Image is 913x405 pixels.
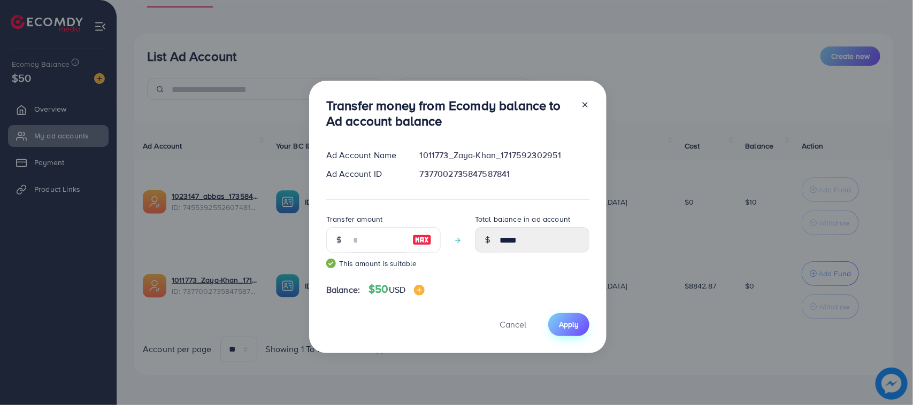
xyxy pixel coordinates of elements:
img: guide [326,259,336,268]
div: Ad Account Name [318,149,411,161]
div: 1011773_Zaya-Khan_1717592302951 [411,149,598,161]
label: Total balance in ad account [475,214,570,224]
button: Apply [548,313,589,336]
small: This amount is suitable [326,258,441,269]
label: Transfer amount [326,214,382,224]
span: USD [389,284,405,295]
span: Apply [559,319,579,330]
div: 7377002735847587841 [411,168,598,180]
h4: $50 [369,283,425,296]
span: Balance: [326,284,360,296]
span: Cancel [500,318,526,330]
img: image [412,233,432,246]
div: Ad Account ID [318,168,411,180]
button: Cancel [486,313,540,336]
h3: Transfer money from Ecomdy balance to Ad account balance [326,98,572,129]
img: image [414,285,425,295]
